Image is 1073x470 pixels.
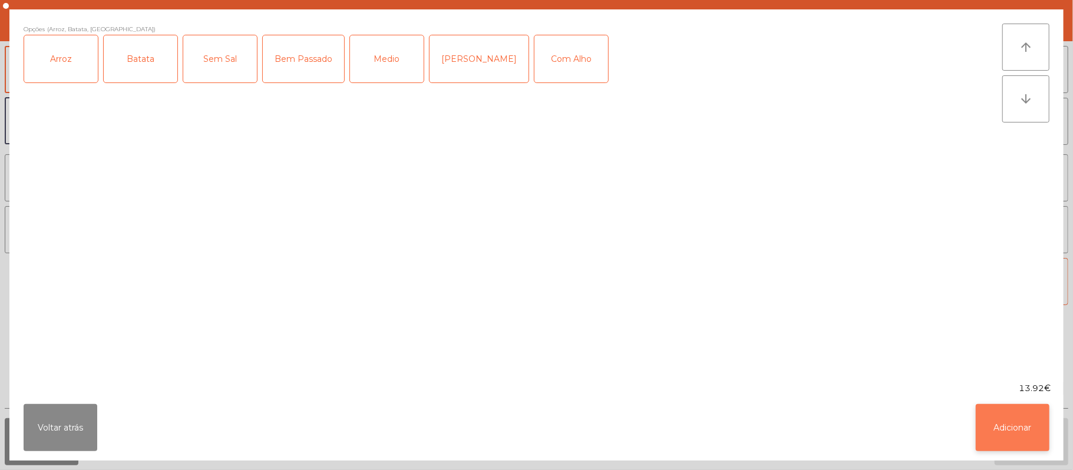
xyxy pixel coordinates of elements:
button: Adicionar [976,404,1049,451]
button: arrow_upward [1002,24,1049,71]
div: 13.92€ [9,382,1064,395]
span: (Arroz, Batata, [GEOGRAPHIC_DATA]) [47,24,156,35]
div: Batata [104,35,177,82]
i: arrow_downward [1019,92,1033,106]
button: Voltar atrás [24,404,97,451]
div: Arroz [24,35,98,82]
div: Bem Passado [263,35,344,82]
button: arrow_downward [1002,75,1049,123]
div: Medio [350,35,424,82]
div: [PERSON_NAME] [430,35,529,82]
i: arrow_upward [1019,40,1033,54]
div: Com Alho [534,35,608,82]
div: Sem Sal [183,35,257,82]
span: Opções [24,24,45,35]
